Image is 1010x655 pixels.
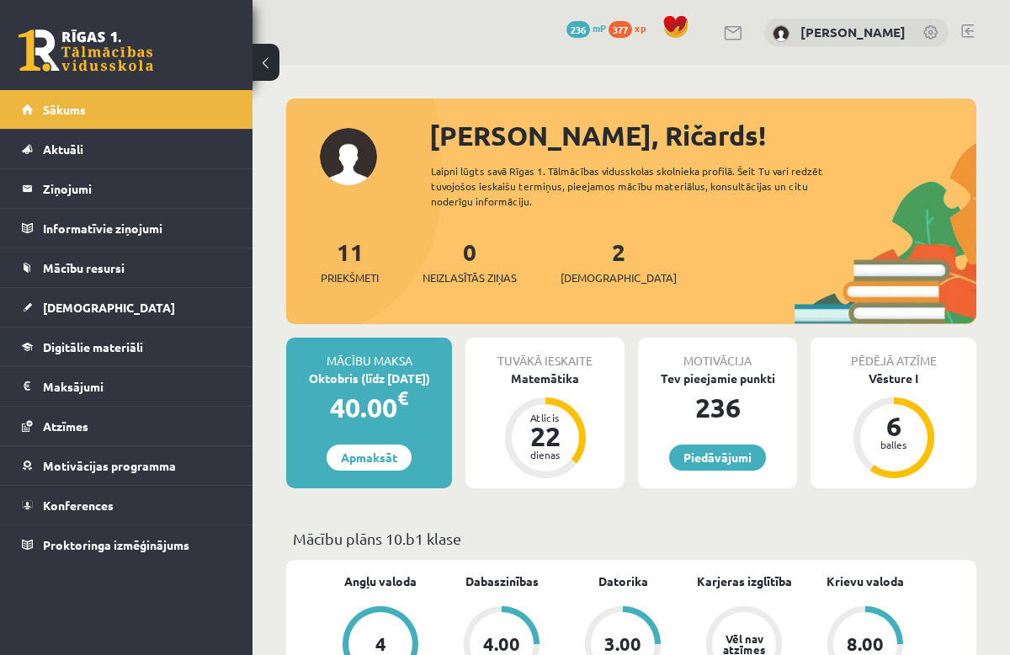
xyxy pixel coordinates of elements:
[800,24,906,40] a: [PERSON_NAME]
[609,21,632,38] span: 377
[483,635,520,653] div: 4.00
[22,407,231,445] a: Atzīmes
[19,29,153,72] a: Rīgas 1. Tālmācības vidusskola
[43,339,143,354] span: Digitālie materiāli
[43,367,231,406] legend: Maksājumi
[720,633,768,655] div: Vēl nav atzīmes
[43,300,175,315] span: [DEMOGRAPHIC_DATA]
[423,237,517,286] a: 0Neizlasītās ziņas
[22,130,231,168] a: Aktuāli
[520,423,571,450] div: 22
[697,572,792,590] a: Karjeras izglītība
[638,387,797,428] div: 236
[43,102,86,117] span: Sākums
[22,367,231,406] a: Maksājumi
[22,90,231,129] a: Sākums
[321,269,379,286] span: Priekšmeti
[43,169,231,208] legend: Ziņojumi
[344,572,417,590] a: Angļu valoda
[286,338,452,370] div: Mācību maksa
[431,163,845,209] div: Laipni lūgts savā Rīgas 1. Tālmācības vidusskolas skolnieka profilā. Šeit Tu vari redzēt tuvojošo...
[43,498,114,513] span: Konferences
[465,370,625,481] a: Matemātika Atlicis 22 dienas
[847,635,884,653] div: 8.00
[286,387,452,428] div: 40.00
[293,527,970,550] p: Mācību plāns 10.b1 klase
[43,418,88,434] span: Atzīmes
[566,21,606,35] a: 236 mP
[43,141,83,157] span: Aktuāli
[811,370,976,481] a: Vēsture I 6 balles
[609,21,654,35] a: 377 xp
[827,572,904,590] a: Krievu valoda
[22,525,231,564] a: Proktoringa izmēģinājums
[327,445,412,471] a: Apmaksāt
[669,445,766,471] a: Piedāvājumi
[375,635,386,653] div: 4
[520,450,571,460] div: dienas
[22,169,231,208] a: Ziņojumi
[635,21,646,35] span: xp
[566,21,590,38] span: 236
[22,209,231,248] a: Informatīvie ziņojumi
[520,413,571,423] div: Atlicis
[22,288,231,327] a: [DEMOGRAPHIC_DATA]
[593,21,606,35] span: mP
[423,269,517,286] span: Neizlasītās ziņas
[43,458,176,473] span: Motivācijas programma
[465,572,539,590] a: Dabaszinības
[286,370,452,387] div: Oktobris (līdz [DATE])
[43,209,231,248] legend: Informatīvie ziņojumi
[43,260,125,275] span: Mācību resursi
[22,248,231,287] a: Mācību resursi
[429,115,976,156] div: [PERSON_NAME], Ričards!
[561,269,677,286] span: [DEMOGRAPHIC_DATA]
[465,370,625,387] div: Matemātika
[811,370,976,387] div: Vēsture I
[869,439,919,450] div: balles
[811,338,976,370] div: Pēdējā atzīme
[22,486,231,525] a: Konferences
[22,327,231,366] a: Digitālie materiāli
[465,338,625,370] div: Tuvākā ieskaite
[604,635,641,653] div: 3.00
[397,386,408,410] span: €
[773,25,789,42] img: Ričards Jēgers
[598,572,648,590] a: Datorika
[43,537,189,552] span: Proktoringa izmēģinājums
[321,237,379,286] a: 11Priekšmeti
[22,446,231,485] a: Motivācijas programma
[638,370,797,387] div: Tev pieejamie punkti
[869,413,919,439] div: 6
[561,237,677,286] a: 2[DEMOGRAPHIC_DATA]
[638,338,797,370] div: Motivācija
